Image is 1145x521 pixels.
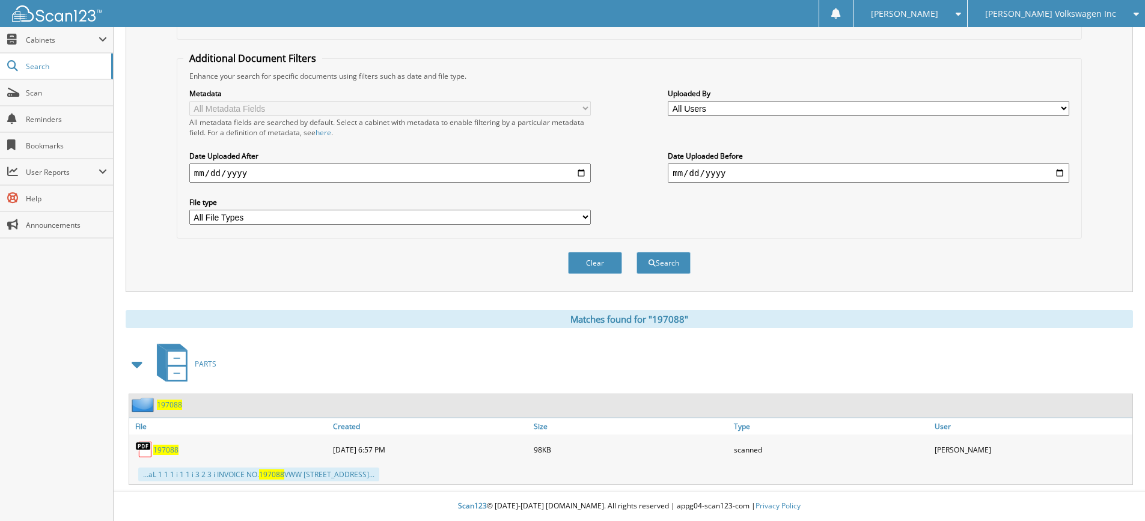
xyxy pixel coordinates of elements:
[531,418,731,434] a: Size
[731,418,932,434] a: Type
[129,418,330,434] a: File
[183,71,1075,81] div: Enhance your search for specific documents using filters such as date and file type.
[157,400,182,410] a: 197088
[189,163,591,183] input: start
[26,61,105,72] span: Search
[26,220,107,230] span: Announcements
[189,197,591,207] label: File type
[668,88,1069,99] label: Uploaded By
[150,340,216,388] a: PARTS
[668,163,1069,183] input: end
[126,310,1133,328] div: Matches found for "197088"
[330,437,531,462] div: [DATE] 6:57 PM
[153,445,179,455] a: 197088
[458,501,487,511] span: Scan123
[189,88,591,99] label: Metadata
[189,117,591,138] div: All metadata fields are searched by default. Select a cabinet with metadata to enable filtering b...
[26,141,107,151] span: Bookmarks
[985,10,1116,17] span: [PERSON_NAME] Volkswagen Inc
[316,127,331,138] a: here
[871,10,938,17] span: [PERSON_NAME]
[26,193,107,204] span: Help
[568,252,622,274] button: Clear
[183,52,322,65] legend: Additional Document Filters
[756,501,801,511] a: Privacy Policy
[114,492,1145,521] div: © [DATE]-[DATE] [DOMAIN_NAME]. All rights reserved | appg04-scan123-com |
[731,437,932,462] div: scanned
[26,167,99,177] span: User Reports
[26,88,107,98] span: Scan
[932,418,1132,434] a: User
[668,151,1069,161] label: Date Uploaded Before
[330,418,531,434] a: Created
[932,437,1132,462] div: [PERSON_NAME]
[531,437,731,462] div: 98KB
[195,359,216,369] span: PARTS
[26,35,99,45] span: Cabinets
[189,151,591,161] label: Date Uploaded After
[12,5,102,22] img: scan123-logo-white.svg
[135,440,153,459] img: PDF.png
[138,468,379,481] div: ...aL 1 1 1 i 1 1 i 3 2 3 i INVOICE NO. VWW [STREET_ADDRESS]...
[26,114,107,124] span: Reminders
[259,469,284,480] span: 197088
[637,252,691,274] button: Search
[1085,463,1145,521] iframe: Chat Widget
[132,397,157,412] img: folder2.png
